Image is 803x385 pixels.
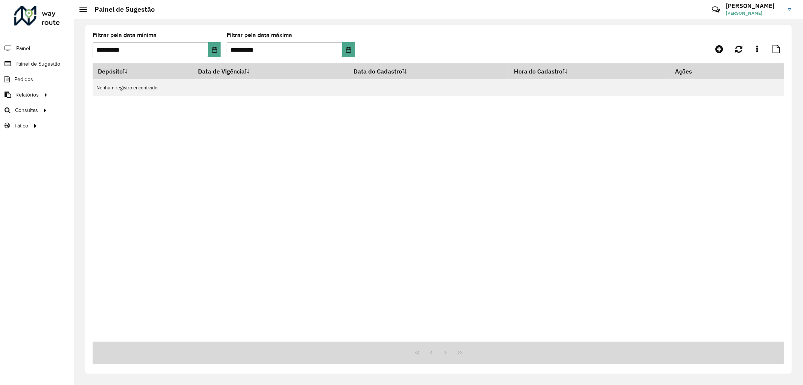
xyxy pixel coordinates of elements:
[726,2,782,9] h3: [PERSON_NAME]
[87,5,155,14] h2: Painel de Sugestão
[227,31,292,40] label: Filtrar pela data máxima
[670,63,715,79] th: Ações
[342,42,355,57] button: Choose Date
[15,60,60,68] span: Painel de Sugestão
[93,63,193,79] th: Depósito
[348,63,509,79] th: Data do Cadastro
[193,63,348,79] th: Data de Vigência
[726,10,782,17] span: [PERSON_NAME]
[15,106,38,114] span: Consultas
[93,79,784,96] td: Nenhum registro encontrado
[16,44,30,52] span: Painel
[15,91,39,99] span: Relatórios
[208,42,221,57] button: Choose Date
[509,63,670,79] th: Hora do Cadastro
[708,2,724,18] a: Contato Rápido
[14,122,28,130] span: Tático
[14,75,33,83] span: Pedidos
[93,31,157,40] label: Filtrar pela data mínima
